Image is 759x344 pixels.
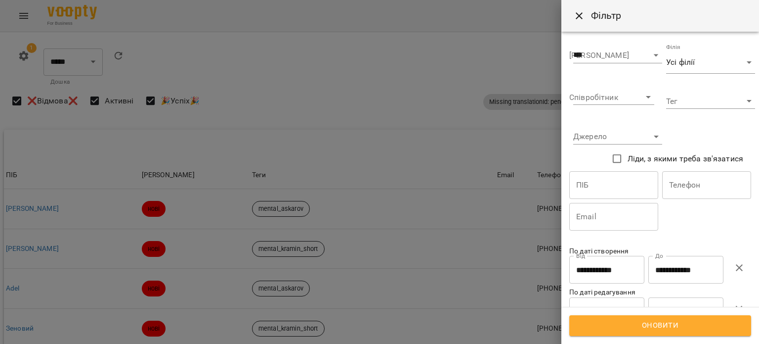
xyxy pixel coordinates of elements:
[569,51,629,59] label: [PERSON_NAME]
[580,319,740,332] span: Оновити
[666,56,743,68] span: Усі філії
[569,246,751,256] p: По даті створення
[666,45,680,50] label: Філія
[567,4,591,28] button: Close
[569,94,618,101] label: Співробітник
[569,315,751,336] button: Оновити
[591,8,747,23] h6: Фільтр
[628,153,743,165] span: Ліди, з якими треба зв'язатися
[666,51,755,74] div: Усі філії
[569,288,751,297] p: По даті редагування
